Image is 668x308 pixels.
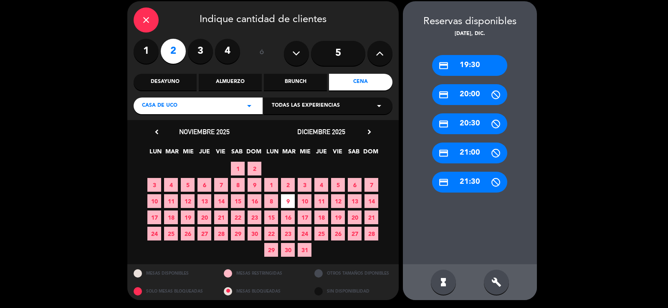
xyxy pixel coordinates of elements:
[281,243,295,257] span: 30
[438,177,449,188] i: credit_card
[197,147,211,160] span: JUE
[374,101,384,111] i: arrow_drop_down
[248,39,276,68] div: ó
[215,39,240,64] label: 4
[214,178,228,192] span: 7
[246,147,260,160] span: DOM
[134,74,197,90] div: Desayuno
[181,178,195,192] span: 5
[142,102,177,110] span: Casa de Uco
[348,194,362,208] span: 13
[491,277,501,287] i: build
[329,74,392,90] div: Cena
[248,162,261,175] span: 2
[147,227,161,240] span: 24
[314,147,328,160] span: JUE
[188,39,213,64] label: 3
[197,210,211,224] span: 20
[147,178,161,192] span: 3
[432,113,507,134] div: 20:30
[141,15,151,25] i: close
[197,227,211,240] span: 27
[438,60,449,71] i: credit_card
[298,210,311,224] span: 17
[231,194,245,208] span: 15
[438,148,449,158] i: credit_card
[308,264,399,282] div: OTROS TAMAÑOS DIPONIBLES
[365,128,374,136] i: chevron_right
[179,128,230,136] span: noviembre 2025
[266,147,279,160] span: LUN
[264,243,278,257] span: 29
[281,194,295,208] span: 9
[281,210,295,224] span: 16
[298,147,312,160] span: MIE
[181,194,195,208] span: 12
[214,194,228,208] span: 14
[164,194,178,208] span: 11
[297,128,345,136] span: diciembre 2025
[164,178,178,192] span: 4
[438,90,449,100] i: credit_card
[432,55,507,76] div: 19:30
[248,227,261,240] span: 30
[403,14,537,30] div: Reservas disponibles
[264,74,327,90] div: Brunch
[149,147,162,160] span: LUN
[248,178,261,192] span: 9
[199,74,262,90] div: Almuerzo
[331,210,345,224] span: 19
[364,178,378,192] span: 7
[348,227,362,240] span: 27
[298,194,311,208] span: 10
[231,162,245,175] span: 1
[218,282,308,300] div: MESAS BLOQUEADAS
[248,194,261,208] span: 16
[331,178,345,192] span: 5
[181,147,195,160] span: MIE
[214,227,228,240] span: 28
[272,102,340,110] span: Todas las experiencias
[314,178,328,192] span: 4
[298,178,311,192] span: 3
[127,282,218,300] div: SOLO MESAS BLOQUEADAS
[134,8,392,33] div: Indique cantidad de clientes
[308,282,399,300] div: SIN DISPONIBILIDAD
[231,178,245,192] span: 8
[364,227,378,240] span: 28
[264,210,278,224] span: 15
[127,264,218,282] div: MESAS DISPONIBLES
[347,147,361,160] span: SAB
[152,128,161,136] i: chevron_left
[331,194,345,208] span: 12
[282,147,296,160] span: MAR
[164,227,178,240] span: 25
[244,101,254,111] i: arrow_drop_down
[161,39,186,64] label: 2
[364,210,378,224] span: 21
[134,39,159,64] label: 1
[298,243,311,257] span: 31
[281,227,295,240] span: 23
[364,194,378,208] span: 14
[214,210,228,224] span: 21
[281,178,295,192] span: 2
[147,210,161,224] span: 17
[432,172,507,193] div: 21:30
[147,194,161,208] span: 10
[214,147,228,160] span: VIE
[165,147,179,160] span: MAR
[197,194,211,208] span: 13
[230,147,244,160] span: SAB
[314,194,328,208] span: 11
[314,210,328,224] span: 18
[403,30,537,38] div: [DATE], dic.
[181,210,195,224] span: 19
[432,143,507,163] div: 21:00
[231,210,245,224] span: 22
[298,227,311,240] span: 24
[231,227,245,240] span: 29
[248,210,261,224] span: 23
[264,227,278,240] span: 22
[314,227,328,240] span: 25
